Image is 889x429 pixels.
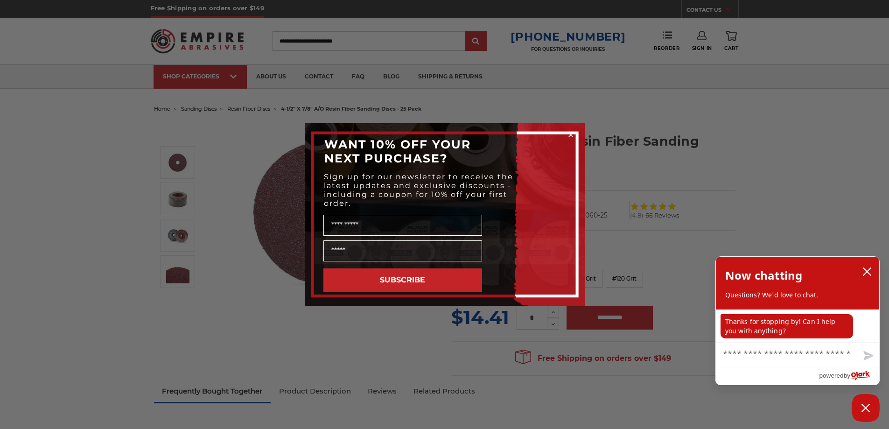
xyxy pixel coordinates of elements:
span: WANT 10% OFF YOUR NEXT PURCHASE? [324,137,471,165]
h2: Now chatting [725,266,802,285]
button: SUBSCRIBE [323,268,482,292]
a: Powered by Olark [819,367,879,385]
span: Sign up for our newsletter to receive the latest updates and exclusive discounts - including a co... [324,172,513,208]
button: Close Chatbox [852,394,880,422]
button: close chatbox [860,265,875,279]
p: Thanks for stopping by! Can I help you with anything? [721,314,853,338]
div: chat [716,309,879,342]
p: Questions? We'd love to chat. [725,290,870,300]
span: by [844,370,850,381]
span: powered [819,370,843,381]
input: Email [323,240,482,261]
button: Send message [856,345,879,367]
button: Close dialog [566,130,575,140]
div: olark chatbox [715,256,880,385]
